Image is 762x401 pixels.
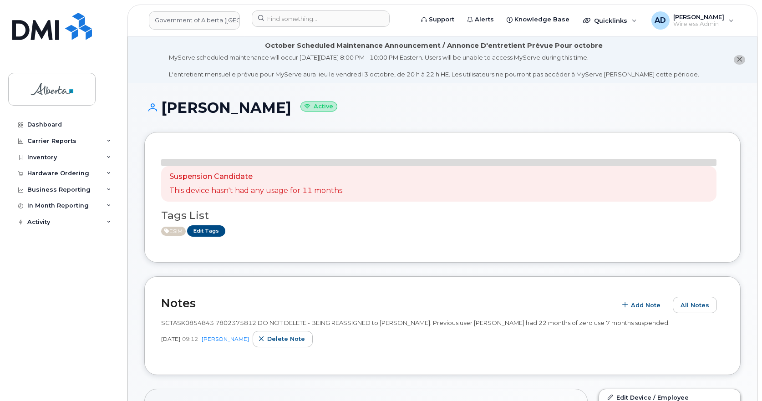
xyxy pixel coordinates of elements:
a: Edit Tags [187,225,225,237]
span: SCTASK0854843 7802375812 DO NOT DELETE - BEING REASSIGNED to [PERSON_NAME]. Previous user [PERSON... [161,319,670,326]
span: Active [161,227,186,236]
small: Active [300,102,337,112]
h3: Tags List [161,210,724,221]
span: Delete note [267,335,305,343]
h1: [PERSON_NAME] [144,100,741,116]
div: MyServe scheduled maintenance will occur [DATE][DATE] 8:00 PM - 10:00 PM Eastern. Users will be u... [169,53,699,79]
a: [PERSON_NAME] [202,335,249,342]
p: This device hasn't had any usage for 11 months [169,186,342,196]
p: Suspension Candidate [169,172,342,182]
span: All Notes [681,301,709,310]
button: All Notes [673,297,717,313]
button: Add Note [616,297,668,313]
button: Delete note [253,331,313,347]
h2: Notes [161,296,612,310]
button: close notification [734,55,745,65]
span: 09:12 [182,335,198,343]
span: [DATE] [161,335,180,343]
span: Add Note [631,301,660,310]
div: October Scheduled Maintenance Announcement / Annonce D'entretient Prévue Pour octobre [265,41,603,51]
